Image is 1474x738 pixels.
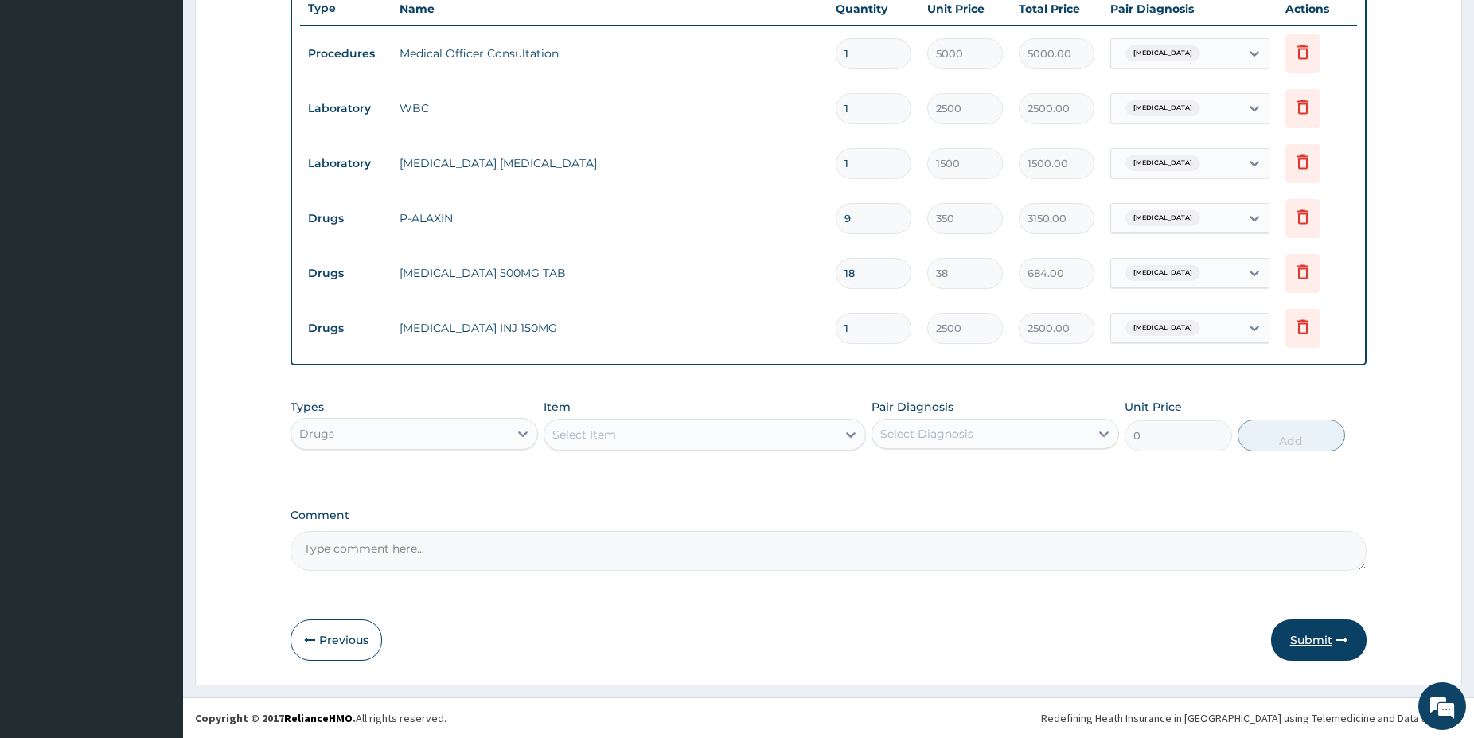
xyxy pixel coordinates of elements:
[284,711,353,725] a: RelianceHMO
[92,201,220,361] span: We're online!
[872,399,953,415] label: Pair Diagnosis
[1125,210,1200,226] span: [MEDICAL_DATA]
[300,39,392,68] td: Procedures
[291,619,382,661] button: Previous
[261,8,299,46] div: Minimize live chat window
[300,259,392,288] td: Drugs
[392,37,828,69] td: Medical Officer Consultation
[552,427,616,443] div: Select Item
[1125,265,1200,281] span: [MEDICAL_DATA]
[392,202,828,234] td: P-ALAXIN
[392,147,828,179] td: [MEDICAL_DATA] [MEDICAL_DATA]
[1271,619,1367,661] button: Submit
[1125,155,1200,171] span: [MEDICAL_DATA]
[1125,320,1200,336] span: [MEDICAL_DATA]
[544,399,571,415] label: Item
[300,204,392,233] td: Drugs
[299,426,334,442] div: Drugs
[300,314,392,343] td: Drugs
[291,509,1367,522] label: Comment
[300,149,392,178] td: Laboratory
[392,92,828,124] td: WBC
[300,94,392,123] td: Laboratory
[1125,45,1200,61] span: [MEDICAL_DATA]
[1125,100,1200,116] span: [MEDICAL_DATA]
[392,257,828,289] td: [MEDICAL_DATA] 500MG TAB
[291,400,324,414] label: Types
[1125,399,1182,415] label: Unit Price
[1238,420,1345,451] button: Add
[1041,710,1462,726] div: Redefining Heath Insurance in [GEOGRAPHIC_DATA] using Telemedicine and Data Science!
[392,312,828,344] td: [MEDICAL_DATA] INJ 150MG
[183,697,1474,738] footer: All rights reserved.
[195,711,356,725] strong: Copyright © 2017 .
[880,426,973,442] div: Select Diagnosis
[29,80,64,119] img: d_794563401_company_1708531726252_794563401
[8,435,303,490] textarea: Type your message and hit 'Enter'
[83,89,267,110] div: Chat with us now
